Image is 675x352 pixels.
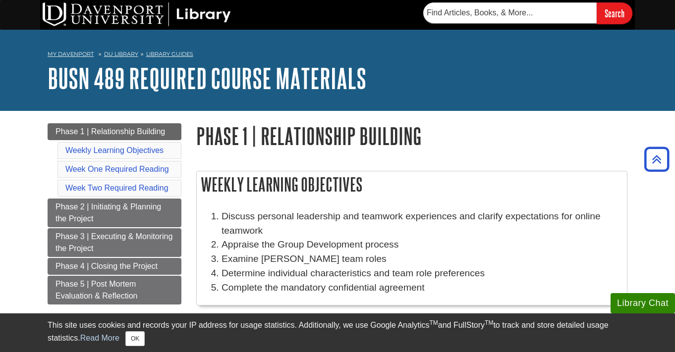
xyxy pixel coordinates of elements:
a: Weekly Learning Objectives [65,146,164,154]
a: My Davenport [48,50,94,58]
li: Appraise the Group Development process [222,238,622,252]
sup: TM [429,319,438,326]
a: Phase 2 | Initiating & Planning the Project [48,199,181,227]
a: Week One Required Reading [65,165,169,173]
span: Phase 4 | Closing the Project [56,262,158,270]
a: Phase 3 | Executing & Monitoring the Project [48,228,181,257]
li: Discuss personal leadership and teamwork experiences and clarify expectations for online teamwork [222,209,622,238]
sup: TM [485,319,493,326]
h1: Phase 1 | Relationship Building [196,123,627,149]
button: Library Chat [611,293,675,313]
button: Close [125,331,145,346]
li: Examine [PERSON_NAME] team roles [222,252,622,266]
span: Phase 1 | Relationship Building [56,127,165,136]
img: DU Library [43,2,231,26]
nav: breadcrumb [48,48,627,63]
li: Determine individual characteristics and team role preferences [222,266,622,281]
a: Phase 5 | Post Mortem Evaluation & Reflection [48,276,181,304]
a: Back to Top [641,152,673,166]
span: Phase 2 | Initiating & Planning the Project [56,202,161,223]
a: Library Guides [146,50,193,57]
a: Week Two Required Reading [65,184,169,192]
span: Phase 5 | Post Mortem Evaluation & Reflection [56,280,137,300]
input: Search [597,2,632,24]
input: Find Articles, Books, & More... [423,2,597,23]
a: DU Library [104,50,138,57]
a: Phase 4 | Closing the Project [48,258,181,275]
a: BUSN 489 Required Course Materials [48,63,366,94]
form: Searches DU Library's articles, books, and more [423,2,632,24]
a: Read More [80,334,119,342]
span: Phase 3 | Executing & Monitoring the Project [56,232,172,252]
h2: Weekly Learning Objectives [197,171,627,198]
div: This site uses cookies and records your IP address for usage statistics. Additionally, we use Goo... [48,319,627,346]
div: Guide Page Menu [48,123,181,304]
a: Phase 1 | Relationship Building [48,123,181,140]
p: Complete the mandatory confidential agreement [222,281,622,295]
